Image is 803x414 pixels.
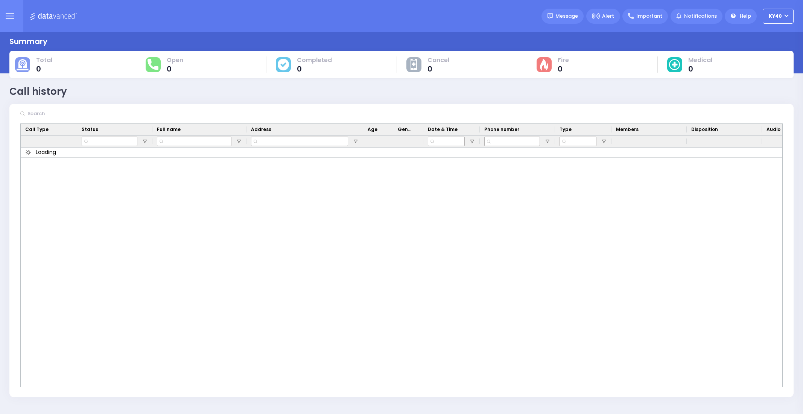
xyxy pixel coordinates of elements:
button: Open Filter Menu [601,139,607,145]
span: Gender [398,126,413,133]
button: Open Filter Menu [544,139,551,145]
span: Cancel [427,56,449,64]
span: Total [36,56,52,64]
button: Open Filter Menu [353,139,359,145]
span: Type [560,126,572,133]
span: Status [82,126,98,133]
img: other-cause.svg [411,59,417,70]
img: cause-cover.svg [278,59,289,70]
span: 0 [688,65,712,73]
button: Open Filter Menu [469,139,475,145]
span: Important [636,12,662,20]
span: 0 [36,65,52,73]
span: Audio [766,126,780,133]
input: Phone number Filter Input [484,137,540,146]
span: 0 [167,65,183,73]
span: 0 [558,65,569,73]
div: Call history [9,84,67,99]
span: Message [555,12,578,20]
img: message.svg [547,13,553,19]
span: KY40 [769,13,782,20]
img: medical-cause.svg [669,59,680,70]
input: Address Filter Input [251,137,348,146]
span: Members [616,126,639,133]
span: Open [167,56,183,64]
span: Notifications [684,12,717,20]
span: Disposition [691,126,718,133]
input: Full name Filter Input [157,137,231,146]
img: Logo [30,11,80,21]
span: Call Type [25,126,49,133]
span: Fire [558,56,569,64]
input: Search [25,107,138,121]
span: 0 [427,65,449,73]
span: Help [740,12,751,20]
span: Completed [297,56,332,64]
span: 0 [297,65,332,73]
button: KY40 [763,9,794,24]
span: Loading [36,148,56,156]
img: total-cause.svg [16,59,29,70]
button: Open Filter Menu [142,139,148,145]
span: Phone number [484,126,519,133]
span: Date & Time [428,126,458,133]
span: Medical [688,56,712,64]
input: Status Filter Input [82,137,137,146]
span: Full name [157,126,181,133]
span: Alert [602,12,614,20]
span: Address [251,126,271,133]
img: fire-cause.svg [540,59,548,71]
div: Summary [9,36,47,47]
span: Age [368,126,377,133]
button: Open Filter Menu [236,139,242,145]
img: total-response.svg [148,59,158,70]
input: Date & Time Filter Input [428,137,465,146]
input: Type Filter Input [560,137,596,146]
